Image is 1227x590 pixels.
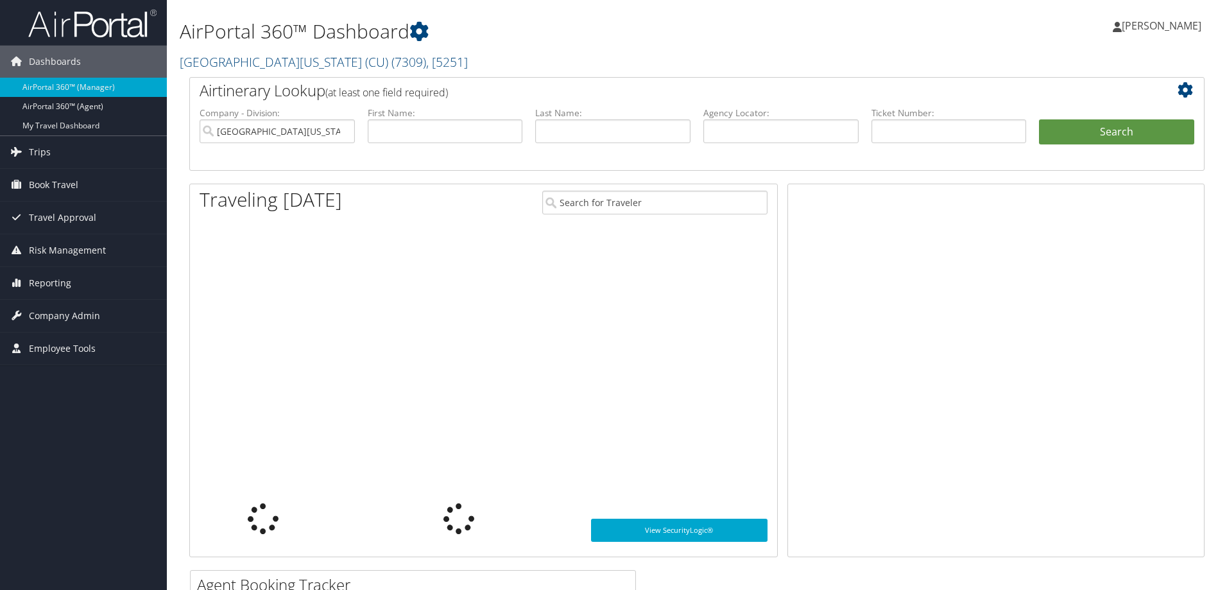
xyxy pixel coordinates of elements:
[200,107,355,119] label: Company - Division:
[871,107,1027,119] label: Ticket Number:
[29,46,81,78] span: Dashboards
[1039,119,1194,145] button: Search
[1122,19,1201,33] span: [PERSON_NAME]
[29,267,71,299] span: Reporting
[29,202,96,234] span: Travel Approval
[542,191,768,214] input: Search for Traveler
[29,234,106,266] span: Risk Management
[325,85,448,100] span: (at least one field required)
[200,80,1110,101] h2: Airtinerary Lookup
[28,8,157,39] img: airportal-logo.png
[29,136,51,168] span: Trips
[200,186,342,213] h1: Traveling [DATE]
[591,519,768,542] a: View SecurityLogic®
[29,300,100,332] span: Company Admin
[180,53,468,71] a: [GEOGRAPHIC_DATA][US_STATE] (CU)
[29,169,78,201] span: Book Travel
[1113,6,1214,45] a: [PERSON_NAME]
[368,107,523,119] label: First Name:
[391,53,426,71] span: ( 7309 )
[703,107,859,119] label: Agency Locator:
[180,18,870,45] h1: AirPortal 360™ Dashboard
[29,333,96,365] span: Employee Tools
[426,53,468,71] span: , [ 5251 ]
[535,107,691,119] label: Last Name:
